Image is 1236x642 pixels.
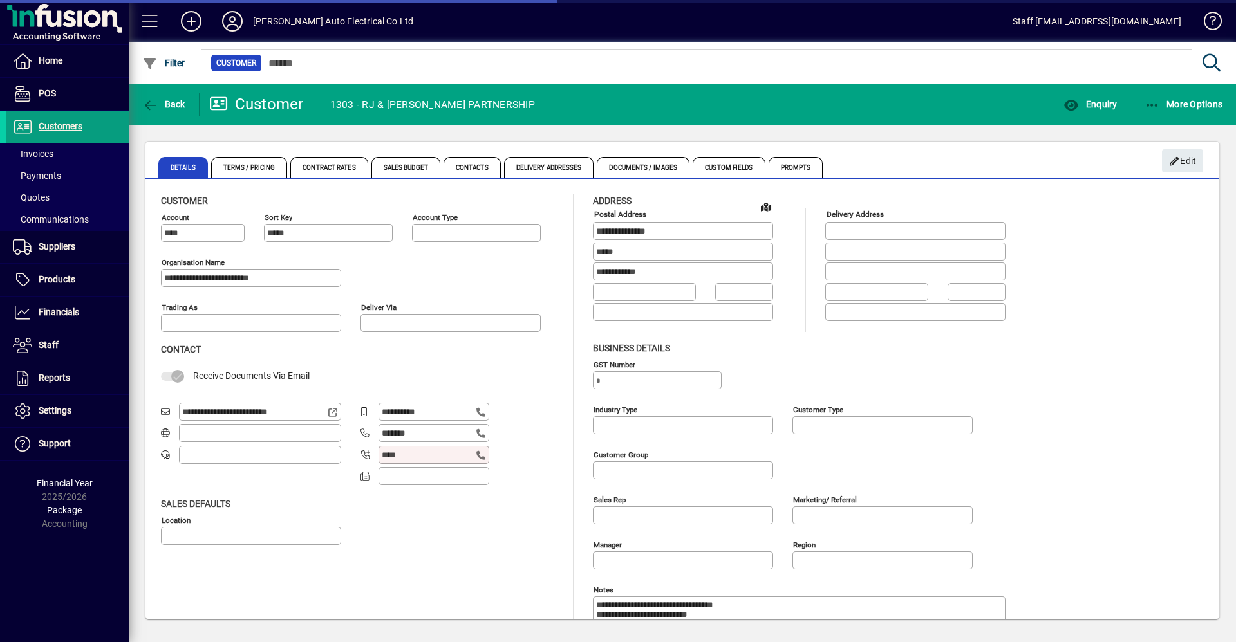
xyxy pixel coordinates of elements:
mat-label: Sort key [265,213,292,222]
a: POS [6,78,129,110]
span: Invoices [13,149,53,159]
span: Business details [593,343,670,353]
span: Receive Documents Via Email [193,371,310,381]
span: Package [47,505,82,515]
mat-label: Location [162,515,191,524]
span: Edit [1169,151,1197,172]
a: Home [6,45,129,77]
span: Reports [39,372,70,383]
span: Financial Year [37,478,93,488]
a: Communications [6,208,129,230]
span: Staff [39,340,59,350]
mat-label: Manager [594,540,622,549]
mat-label: Marketing/ Referral [793,495,857,504]
span: More Options [1145,99,1223,109]
span: Home [39,55,62,66]
mat-label: Customer group [594,450,648,459]
a: View on map [756,196,776,217]
a: Support [6,428,129,460]
span: Address [593,196,632,206]
span: Contract Rates [290,157,368,178]
span: Customer [161,196,208,206]
span: Sales Budget [371,157,440,178]
span: Support [39,438,71,448]
span: Contact [161,344,201,354]
a: Quotes [6,187,129,208]
a: Invoices [6,143,129,165]
mat-label: Organisation name [162,258,225,267]
button: Back [139,93,189,116]
span: Contacts [444,157,501,178]
span: Documents / Images [597,157,689,178]
a: Settings [6,395,129,427]
a: Suppliers [6,231,129,263]
div: Customer [209,94,304,115]
span: Prompts [769,157,823,178]
button: Add [171,10,212,33]
span: Quotes [13,192,50,203]
span: Suppliers [39,241,75,252]
span: Financials [39,307,79,317]
span: Delivery Addresses [504,157,594,178]
mat-label: Account [162,213,189,222]
span: Settings [39,405,71,416]
a: Reports [6,362,129,394]
a: Payments [6,165,129,187]
mat-label: Account Type [413,213,458,222]
a: Staff [6,329,129,362]
span: Details [158,157,208,178]
div: Staff [EMAIL_ADDRESS][DOMAIN_NAME] [1013,11,1181,32]
mat-label: Region [793,540,816,549]
span: Sales defaults [161,499,230,509]
mat-label: Trading as [162,303,198,312]
app-page-header-button: Back [129,93,200,116]
button: Enquiry [1060,93,1120,116]
mat-label: Sales rep [594,495,626,504]
div: 1303 - RJ & [PERSON_NAME] PARTNERSHIP [330,95,535,115]
span: Enquiry [1063,99,1117,109]
mat-label: Customer type [793,405,843,414]
mat-label: Notes [594,585,613,594]
span: Terms / Pricing [211,157,288,178]
span: POS [39,88,56,98]
mat-label: Industry type [594,405,637,414]
span: Payments [13,170,61,181]
span: Products [39,274,75,284]
button: More Options [1141,93,1226,116]
span: Customer [216,57,256,69]
mat-label: GST Number [594,360,635,369]
span: Communications [13,214,89,225]
a: Financials [6,297,129,329]
span: Customers [39,121,82,131]
button: Profile [212,10,253,33]
a: Products [6,264,129,296]
div: [PERSON_NAME] Auto Electrical Co Ltd [253,11,413,32]
span: Back [142,99,185,109]
button: Edit [1162,149,1203,172]
a: Knowledge Base [1194,3,1220,44]
span: Filter [142,58,185,68]
button: Filter [139,51,189,75]
span: Custom Fields [693,157,765,178]
mat-label: Deliver via [361,303,397,312]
